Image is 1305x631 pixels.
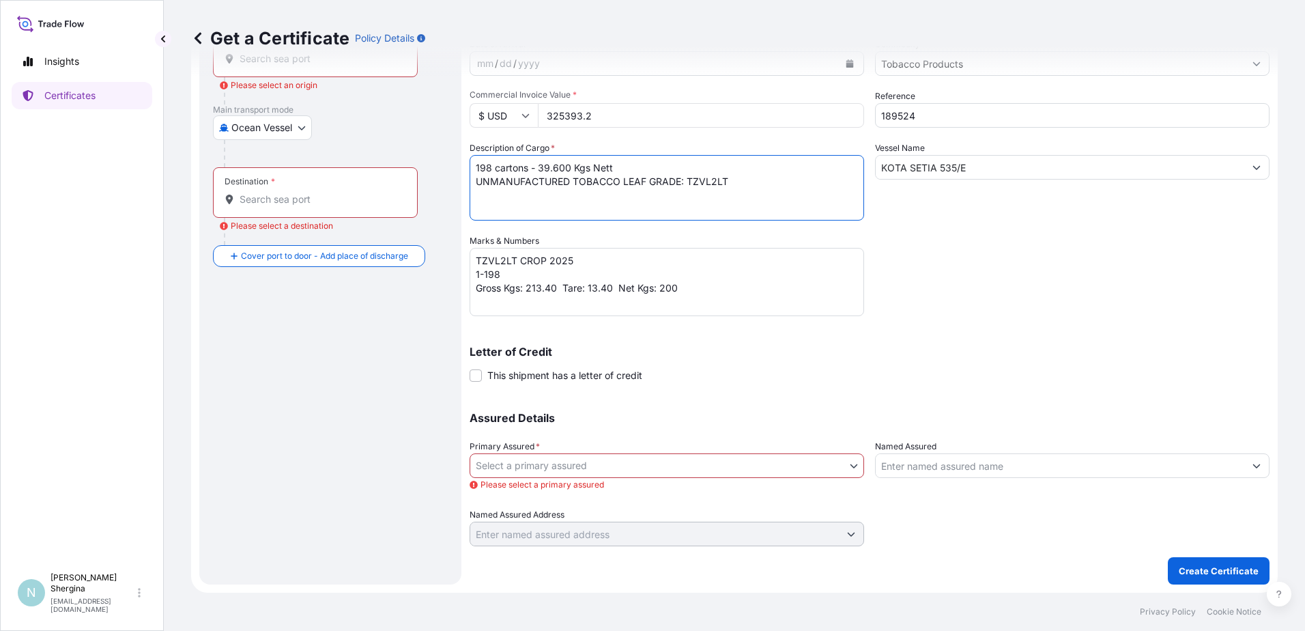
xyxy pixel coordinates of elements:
p: Certificates [44,89,96,102]
p: Insights [44,55,79,68]
input: Assured Name [876,453,1244,478]
button: Show suggestions [1244,155,1269,180]
button: Create Certificate [1168,557,1270,585]
span: Commercial Invoice Value [470,89,864,100]
a: Insights [12,48,152,75]
div: Destination [225,176,275,187]
span: Primary Assured [470,440,540,453]
label: Vessel Name [875,141,925,155]
input: Type to search vessel name or IMO [876,155,1244,180]
button: Show suggestions [1244,453,1269,478]
input: Named Assured Address [470,522,839,546]
button: Select a primary assured [470,453,864,478]
p: [PERSON_NAME] Shergina [51,572,135,594]
p: Create Certificate [1179,564,1259,578]
a: Privacy Policy [1140,606,1196,617]
div: Please select a destination [220,219,333,233]
p: Assured Details [470,412,1270,423]
span: N [27,586,36,600]
label: Named Assured Address [470,508,564,522]
span: Please select a primary assured [470,478,864,492]
button: Show suggestions [839,522,863,546]
button: Select transport [213,115,312,140]
span: Ocean Vessel [231,121,292,135]
label: Description of Cargo [470,141,555,155]
p: Get a Certificate [191,27,349,49]
span: This shipment has a letter of credit [487,369,642,382]
label: Named Assured [875,440,936,453]
button: Cover port to door - Add place of discharge [213,245,425,267]
span: Cover port to door - Add place of discharge [241,249,408,263]
input: Enter amount [538,103,864,128]
input: Destination [240,193,401,206]
input: Enter booking reference [875,103,1270,128]
p: Main transport mode [213,104,448,115]
div: Please select an origin [220,79,317,92]
a: Certificates [12,82,152,109]
a: Cookie Notice [1207,606,1261,617]
p: Letter of Credit [470,346,1270,357]
p: Policy Details [355,31,414,45]
span: Select a primary assured [476,459,587,473]
p: [EMAIL_ADDRESS][DOMAIN_NAME] [51,597,135,613]
label: Reference [875,89,915,103]
label: Marks & Numbers [470,234,539,248]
